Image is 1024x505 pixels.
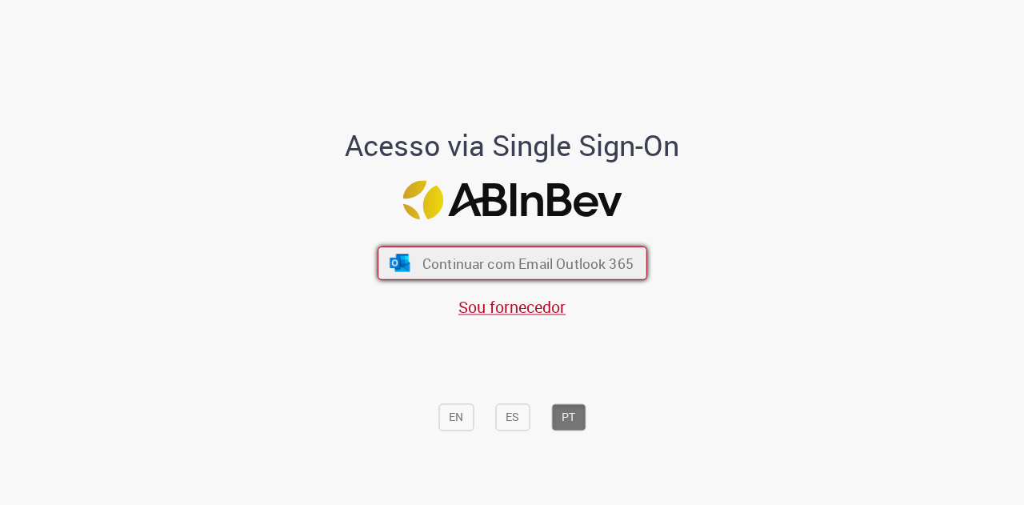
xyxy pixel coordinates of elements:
img: ícone Azure/Microsoft 360 [388,255,411,272]
a: Sou fornecedor [458,297,566,319]
button: ícone Azure/Microsoft 360 Continuar com Email Outlook 365 [378,246,647,280]
span: Continuar com Email Outlook 365 [422,254,633,272]
button: EN [438,403,474,431]
button: ES [495,403,530,431]
button: PT [551,403,586,431]
h1: Acesso via Single Sign-On [290,130,734,162]
img: Logo ABInBev [402,181,622,220]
